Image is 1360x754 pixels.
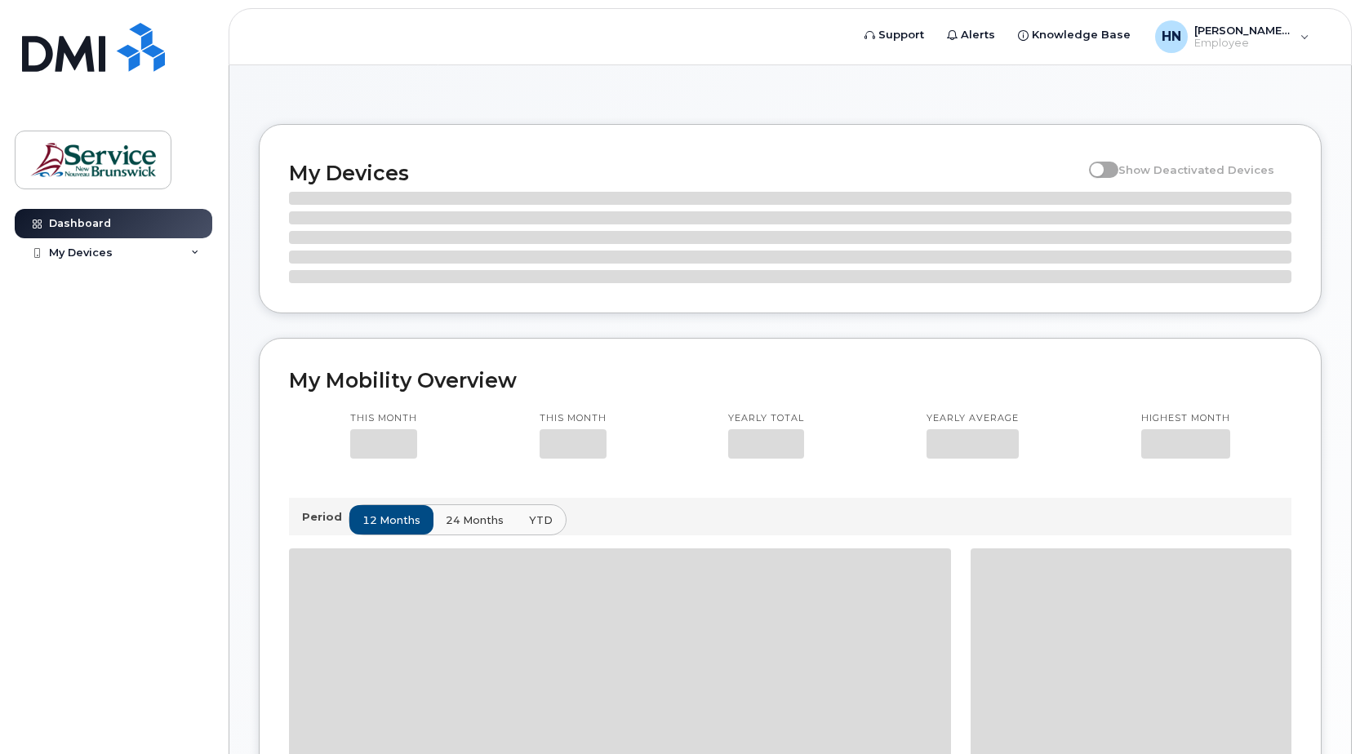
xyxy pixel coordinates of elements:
span: 24 months [446,512,504,528]
p: Yearly average [927,412,1019,425]
input: Show Deactivated Devices [1089,154,1102,167]
p: Highest month [1141,412,1230,425]
h2: My Mobility Overview [289,368,1291,393]
p: Period [302,509,349,525]
p: This month [540,412,607,425]
p: This month [350,412,417,425]
span: YTD [529,512,553,528]
span: Show Deactivated Devices [1118,163,1274,176]
p: Yearly total [728,412,804,425]
h2: My Devices [289,161,1081,185]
